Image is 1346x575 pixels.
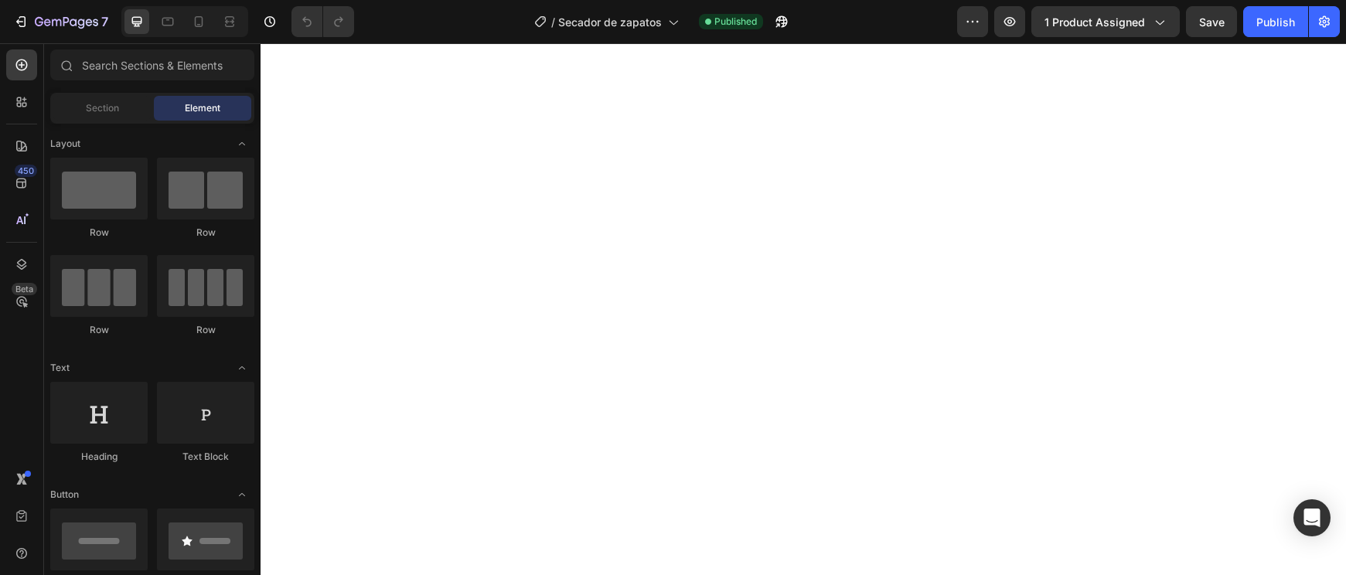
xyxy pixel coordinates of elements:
[714,15,757,29] span: Published
[1031,6,1180,37] button: 1 product assigned
[558,14,662,30] span: Secador de zapatos
[157,450,254,464] div: Text Block
[291,6,354,37] div: Undo/Redo
[101,12,108,31] p: 7
[50,226,148,240] div: Row
[261,43,1346,575] iframe: Design area
[1256,14,1295,30] div: Publish
[50,450,148,464] div: Heading
[1186,6,1237,37] button: Save
[230,356,254,380] span: Toggle open
[185,101,220,115] span: Element
[551,14,555,30] span: /
[1199,15,1225,29] span: Save
[15,165,37,177] div: 450
[230,482,254,507] span: Toggle open
[6,6,115,37] button: 7
[50,137,80,151] span: Layout
[50,323,148,337] div: Row
[230,131,254,156] span: Toggle open
[1044,14,1145,30] span: 1 product assigned
[50,49,254,80] input: Search Sections & Elements
[86,101,119,115] span: Section
[157,323,254,337] div: Row
[1293,499,1331,536] div: Open Intercom Messenger
[157,226,254,240] div: Row
[12,283,37,295] div: Beta
[50,488,79,502] span: Button
[1243,6,1308,37] button: Publish
[50,361,70,375] span: Text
